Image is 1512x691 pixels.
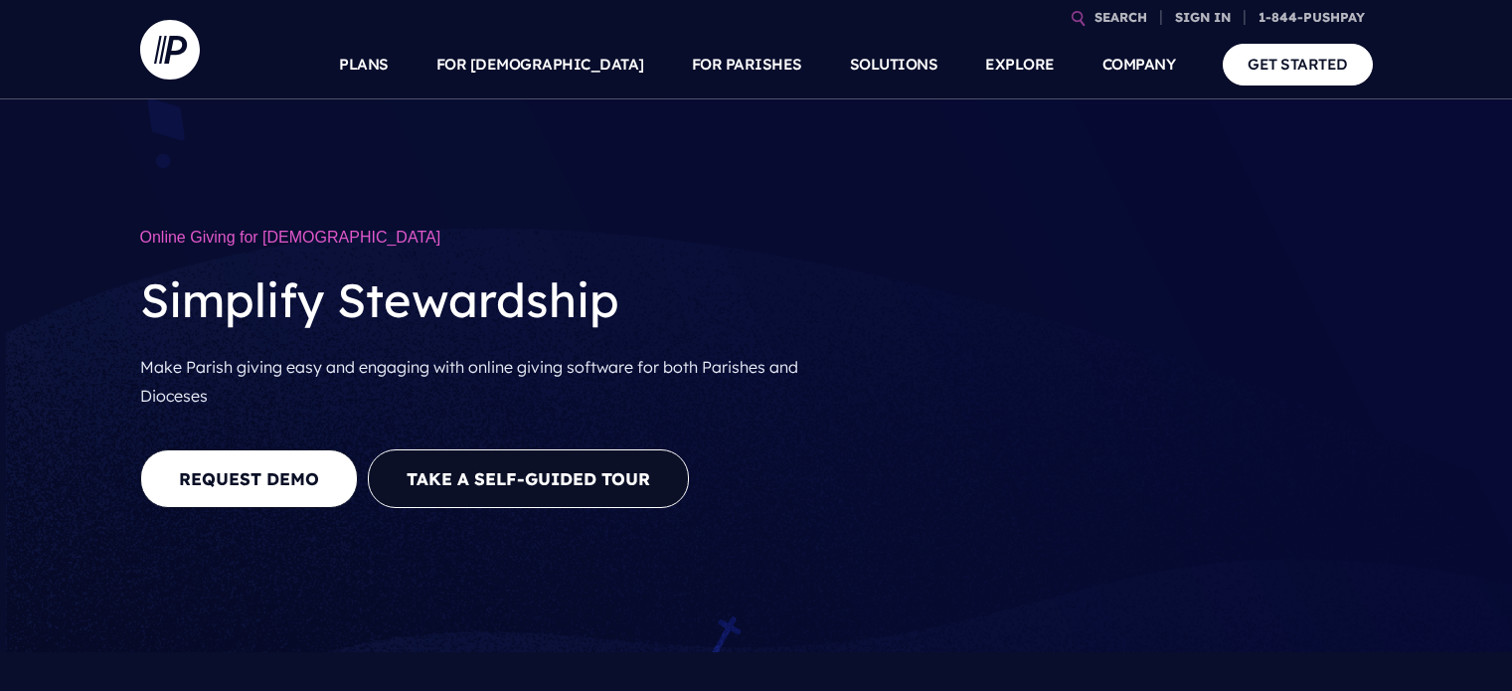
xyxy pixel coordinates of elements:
[140,449,358,508] a: REQUEST DEMO
[140,219,846,257] h1: Online Giving for [DEMOGRAPHIC_DATA]
[1223,44,1373,85] a: GET STARTED
[436,30,644,99] a: FOR [DEMOGRAPHIC_DATA]
[1102,30,1176,99] a: COMPANY
[140,257,846,344] h2: Simplify Stewardship
[850,30,938,99] a: SOLUTIONS
[985,30,1055,99] a: EXPLORE
[140,345,846,419] p: Make Parish giving easy and engaging with online giving software for both Parishes and Dioceses
[692,30,802,99] a: FOR PARISHES
[368,449,689,508] button: Take a Self-guided Tour
[339,30,389,99] a: PLANS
